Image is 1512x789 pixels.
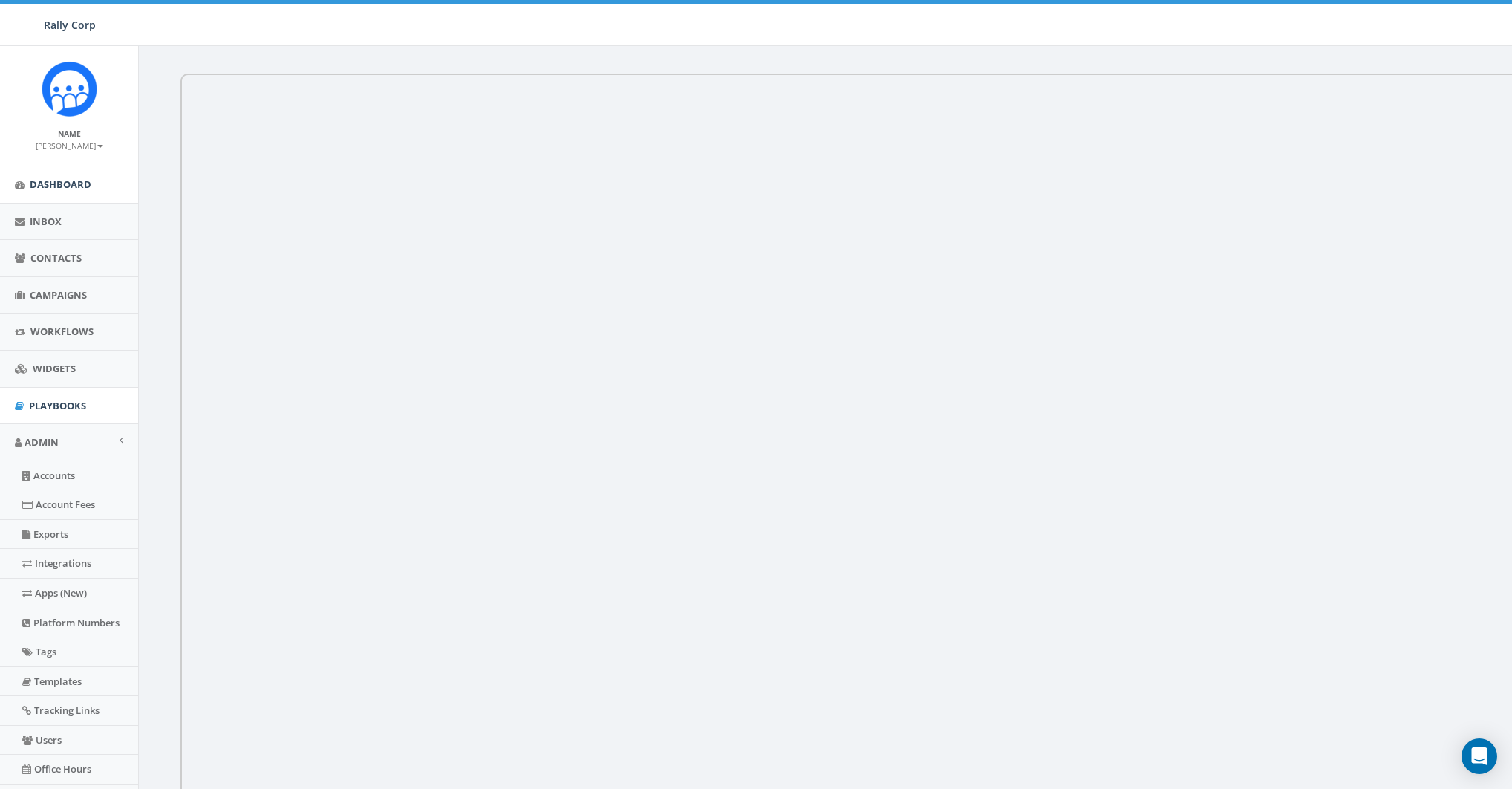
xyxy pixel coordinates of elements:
[30,251,82,264] span: Contacts
[36,138,103,152] a: [PERSON_NAME]
[1462,738,1497,774] div: Open Intercom Messenger
[36,140,103,151] small: [PERSON_NAME]
[30,178,91,191] span: Dashboard
[33,362,76,375] span: Widgets
[30,325,94,338] span: Workflows
[30,288,87,302] span: Campaigns
[29,399,86,412] span: Playbooks
[58,129,81,139] small: Name
[42,61,97,117] img: Icon_1.png
[30,215,62,228] span: Inbox
[25,435,59,449] span: Admin
[44,18,96,32] span: Rally Corp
